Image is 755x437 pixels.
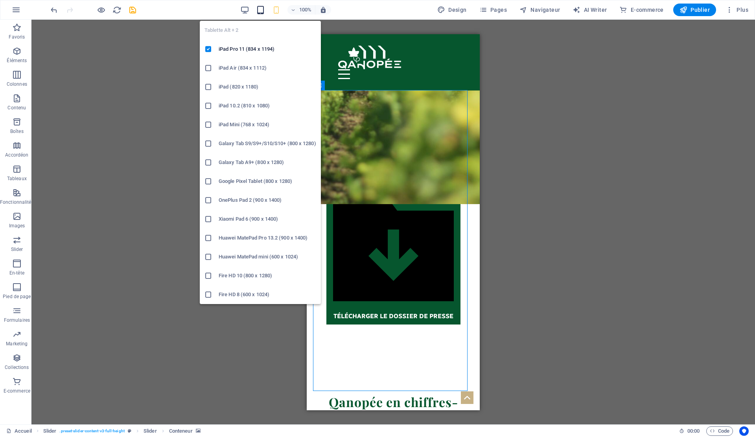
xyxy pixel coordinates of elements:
[219,177,316,186] h6: Google Pixel Tablet (800 x 1280)
[7,81,27,87] p: Colonnes
[434,4,470,16] button: Design
[679,426,700,436] h6: Durée de la session
[219,63,316,73] h6: iPad Air (834 x 1112)
[726,6,748,14] span: Plus
[320,6,327,13] i: Lors du redimensionnement, ajuster automatiquement le niveau de zoom en fonction de l'appareil sé...
[219,271,316,280] h6: Fire HD 10 (800 x 1280)
[219,158,316,167] h6: Galaxy Tab A9+ (800 x 1280)
[219,252,316,262] h6: Huawei MatePad mini (600 x 1024)
[49,5,59,15] button: undo
[573,6,607,14] span: AI Writer
[710,426,729,436] span: Code
[219,82,316,92] h6: iPad (820 x 1180)
[9,223,25,229] p: Images
[693,428,694,434] span: :
[128,5,137,15] button: save
[9,270,24,276] p: En-tête
[6,426,32,436] a: Cliquez pour annuler la sélection. Double-cliquez pour ouvrir Pages.
[50,6,59,15] i: Annuler : Modifier le texte (Ctrl+Z)
[219,195,316,205] h6: OnePlus Pad 2 (900 x 1400)
[7,57,27,64] p: Éléments
[219,214,316,224] h6: Xiaomi Pad 6 (900 x 1400)
[299,5,312,15] h6: 100%
[476,4,510,16] button: Pages
[20,141,154,290] a: Télécharger le dossier de presse
[219,233,316,243] h6: Huawei MatePad Pro 13.2 (900 x 1400)
[516,4,563,16] button: Navigateur
[219,101,316,111] h6: iPad 10.2 (810 x 1080)
[219,139,316,148] h6: Galaxy Tab S9/S9+/S10/S10+ (800 x 1280)
[437,6,467,14] span: Design
[219,120,316,129] h6: iPad Mini (768 x 1024)
[434,4,470,16] div: Design (Ctrl+Alt+Y)
[739,426,749,436] button: Usercentrics
[11,246,23,253] p: Slider
[9,34,25,40] p: Favoris
[619,6,663,14] span: E-commerce
[43,426,201,436] nav: breadcrumb
[722,4,751,16] button: Plus
[128,429,131,433] i: Cet élément est une présélection personnalisable.
[616,4,667,16] button: E-commerce
[5,152,28,158] p: Accordéon
[112,5,122,15] button: reload
[3,293,31,300] p: Pied de page
[43,426,57,436] span: Cliquez pour sélectionner. Double-cliquez pour modifier.
[673,4,716,16] button: Publier
[219,44,316,54] h6: iPad Pro 11 (834 x 1194)
[59,426,124,436] span: . preset-slider-content-v3-full-height
[287,5,315,15] button: 100%
[10,128,24,135] p: Boîtes
[7,175,27,182] p: Tableaux
[6,341,28,347] p: Marketing
[219,290,316,299] h6: Fire HD 8 (600 x 1024)
[479,6,507,14] span: Pages
[5,364,29,371] p: Collections
[22,359,151,393] strong: Qanopée en chiffres-clés
[519,6,560,14] span: Navigateur
[4,388,30,394] p: E-commerce
[144,426,157,436] span: Cliquez pour sélectionner. Double-cliquez pour modifier.
[7,105,26,111] p: Contenu
[4,317,30,323] p: Formulaires
[569,4,610,16] button: AI Writer
[706,426,733,436] button: Code
[169,426,193,436] span: Cliquez pour sélectionner. Double-cliquez pour modifier.
[687,426,700,436] span: 00 00
[679,6,710,14] span: Publier
[196,429,201,433] i: Cet élément contient un arrière-plan.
